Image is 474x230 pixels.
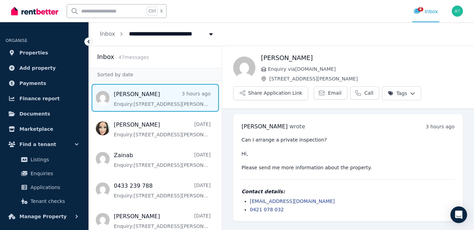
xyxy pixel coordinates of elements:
a: Finance report [6,92,83,105]
a: Marketplace [6,122,83,136]
button: Manage Property [6,210,83,223]
span: Email [328,90,341,96]
button: Find a tenant [6,137,83,151]
a: Applications [8,180,80,194]
span: Properties [19,49,48,57]
a: Documents [6,107,83,121]
span: [STREET_ADDRESS][PERSON_NAME] [269,75,463,82]
span: 47 message s [118,54,149,60]
a: Inbox [100,31,115,37]
span: Tags [388,90,407,97]
span: Tenant checks [31,197,77,205]
span: Documents [19,110,50,118]
a: Properties [6,46,83,60]
nav: Breadcrumb [89,22,226,46]
img: Anton Tonev [452,6,463,17]
span: Applications [31,183,77,191]
span: Enquiries [31,169,77,178]
a: Add property [6,61,83,75]
span: [PERSON_NAME] [242,123,288,130]
a: Enquiries [8,167,80,180]
span: 4 [418,7,423,11]
a: Listings [8,153,80,167]
span: Find a tenant [19,140,56,148]
div: Inbox [414,8,438,15]
span: ORGANISE [6,38,27,43]
a: Call [350,86,379,100]
a: [EMAIL_ADDRESS][DOMAIN_NAME] [250,198,335,204]
span: Ctrl [147,7,158,16]
a: 0421 078 032 [250,207,284,212]
img: RentBetter [11,6,58,16]
h2: Inbox [97,52,114,62]
pre: Can I arrange a private inspection? Hi, Please send me more information about the property. [242,136,455,171]
span: Finance report [19,94,60,103]
span: Call [364,90,373,96]
a: Tenant checks [8,194,80,208]
a: Zainab[DATE]Enquiry:[STREET_ADDRESS][PERSON_NAME]. [114,151,211,169]
h1: [PERSON_NAME] [261,53,463,63]
div: Sorted by date [89,68,222,81]
a: [PERSON_NAME][DATE]Enquiry:[STREET_ADDRESS][PERSON_NAME]. [114,121,211,138]
span: wrote [289,123,305,130]
a: [PERSON_NAME]3 hours agoEnquiry:[STREET_ADDRESS][PERSON_NAME]. [114,90,211,108]
a: Email [314,86,347,100]
a: [PERSON_NAME][DATE]Enquiry:[STREET_ADDRESS][PERSON_NAME]. [114,212,211,230]
span: Marketplace [19,125,53,133]
button: Share Application Link [233,86,308,100]
span: k [160,8,163,14]
span: Payments [19,79,46,87]
span: Add property [19,64,56,72]
span: Enquiry via [DOMAIN_NAME] [268,66,463,73]
span: Manage Property [19,212,67,221]
time: 3 hours ago [426,124,455,129]
a: 0433 239 788[DATE]Enquiry:[STREET_ADDRESS][PERSON_NAME]. [114,182,211,199]
h4: Contact details: [242,188,455,195]
img: Carla Basso [233,57,255,79]
span: Listings [31,155,77,164]
a: Payments [6,76,83,90]
div: Open Intercom Messenger [450,206,467,223]
button: Tags [382,86,421,100]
